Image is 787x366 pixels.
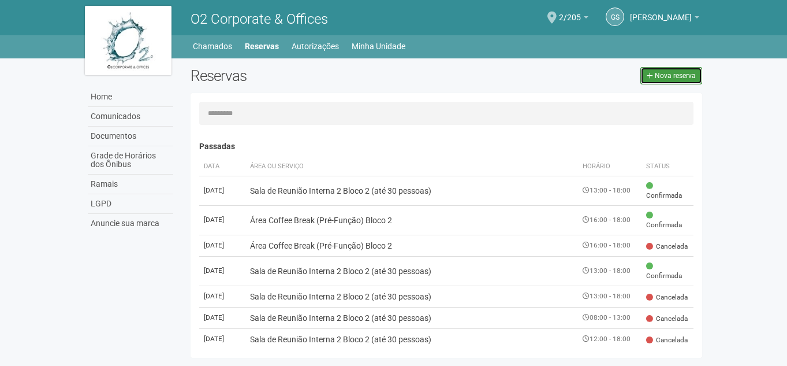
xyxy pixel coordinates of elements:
[245,286,579,307] td: Sala de Reunião Interna 2 Bloco 2 (até 30 pessoas)
[199,256,245,286] td: [DATE]
[193,38,232,54] a: Chamados
[199,286,245,307] td: [DATE]
[245,157,579,176] th: Área ou Serviço
[606,8,624,26] a: GS
[245,205,579,235] td: Área Coffee Break (Pré-Função) Bloco 2
[578,328,641,350] td: 12:00 - 18:00
[641,157,693,176] th: Status
[245,38,279,54] a: Reservas
[578,256,641,286] td: 13:00 - 18:00
[578,205,641,235] td: 16:00 - 18:00
[292,38,339,54] a: Autorizações
[630,2,692,22] span: Gilberto Stiebler Filho
[578,286,641,307] td: 13:00 - 18:00
[199,328,245,350] td: [DATE]
[245,256,579,286] td: Sala de Reunião Interna 2 Bloco 2 (até 30 pessoas)
[245,307,579,328] td: Sala de Reunião Interna 2 Bloco 2 (até 30 pessoas)
[646,314,688,324] span: Cancelada
[245,176,579,205] td: Sala de Reunião Interna 2 Bloco 2 (até 30 pessoas)
[88,194,173,214] a: LGPD
[88,127,173,146] a: Documentos
[191,67,438,84] h2: Reservas
[199,142,694,151] h4: Passadas
[559,14,588,24] a: 2/205
[646,181,689,201] span: Confirmada
[245,235,579,256] td: Área Coffee Break (Pré-Função) Bloco 2
[191,11,328,27] span: O2 Corporate & Offices
[646,335,688,345] span: Cancelada
[199,205,245,235] td: [DATE]
[646,242,688,252] span: Cancelada
[199,176,245,205] td: [DATE]
[245,328,579,350] td: Sala de Reunião Interna 2 Bloco 2 (até 30 pessoas)
[199,157,245,176] th: Data
[578,235,641,256] td: 16:00 - 18:00
[646,261,689,281] span: Confirmada
[88,87,173,107] a: Home
[88,146,173,175] a: Grade de Horários dos Ônibus
[578,307,641,328] td: 08:00 - 13:00
[630,14,699,24] a: [PERSON_NAME]
[646,293,688,302] span: Cancelada
[578,157,641,176] th: Horário
[640,67,702,84] a: Nova reserva
[88,214,173,233] a: Anuncie sua marca
[578,176,641,205] td: 13:00 - 18:00
[199,307,245,328] td: [DATE]
[655,72,696,80] span: Nova reserva
[88,107,173,127] a: Comunicados
[559,2,581,22] span: 2/205
[199,235,245,256] td: [DATE]
[85,6,171,75] img: logo.jpg
[352,38,405,54] a: Minha Unidade
[646,210,689,230] span: Confirmada
[88,175,173,194] a: Ramais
